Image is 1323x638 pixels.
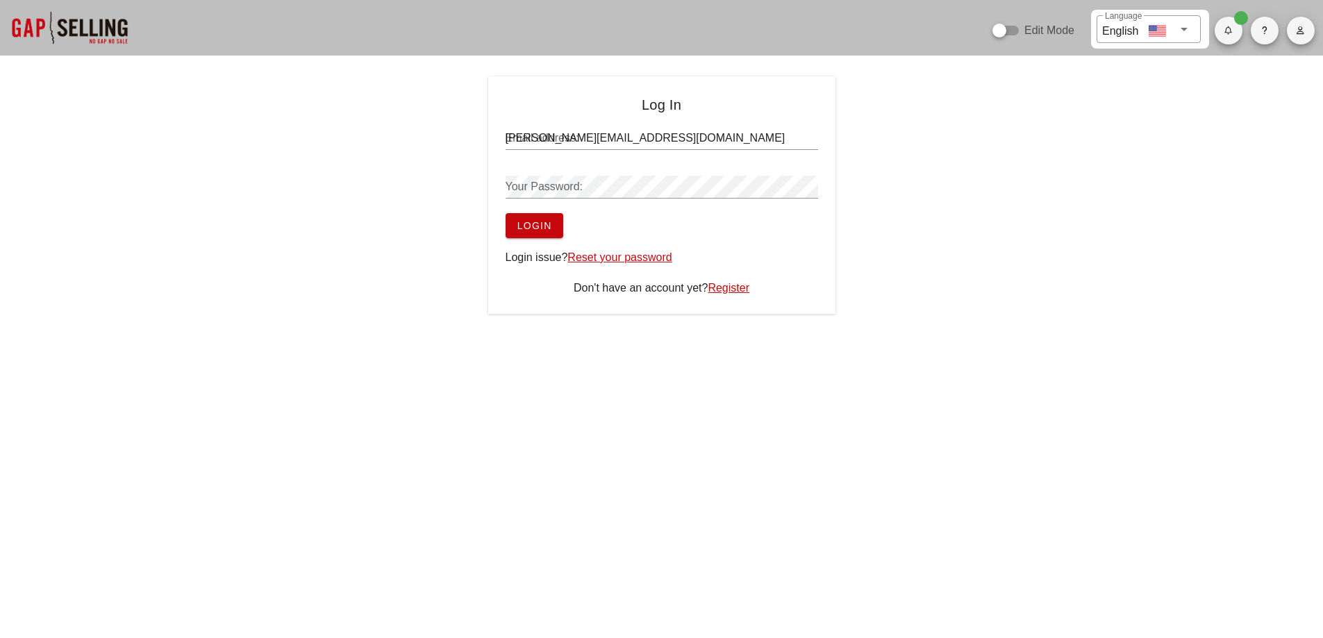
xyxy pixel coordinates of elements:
[506,280,818,296] div: Don't have an account yet?
[1234,11,1248,25] span: Badge
[1024,24,1074,37] label: Edit Mode
[1102,19,1138,40] div: English
[506,94,818,116] h4: Log In
[1097,15,1201,43] div: LanguageEnglish
[708,282,749,294] a: Register
[517,220,552,231] span: Login
[1105,11,1142,22] label: Language
[506,249,818,266] div: Login issue?
[567,251,672,263] a: Reset your password
[506,213,563,238] button: Login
